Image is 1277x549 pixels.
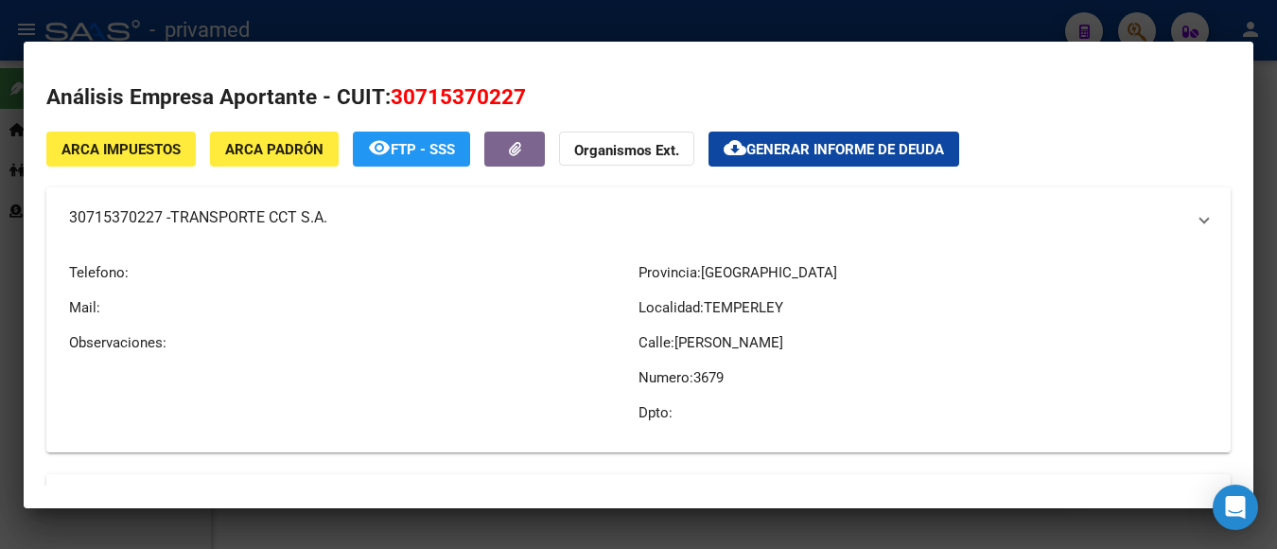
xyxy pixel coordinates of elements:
[391,84,526,109] span: 30715370227
[46,132,196,167] button: ARCA Impuestos
[391,141,455,158] span: FTP - SSS
[638,402,1208,423] p: Dpto:
[61,141,181,158] span: ARCA Impuestos
[693,369,724,386] span: 3679
[69,206,1185,229] mat-panel-title: 30715370227 -
[701,264,837,281] span: [GEOGRAPHIC_DATA]
[704,299,783,316] span: TEMPERLEY
[638,262,1208,283] p: Provincia:
[69,332,638,353] p: Observaciones:
[170,206,327,229] span: TRANSPORTE CCT S.A.
[1213,485,1258,530] div: Open Intercom Messenger
[225,141,324,158] span: ARCA Padrón
[46,474,1231,535] mat-expansion-panel-header: Aportes y Contribuciones de la Empresa: 30715370227
[708,132,959,167] button: Generar informe de deuda
[724,136,746,159] mat-icon: cloud_download
[559,132,694,167] button: Organismos Ext.
[69,297,638,318] p: Mail:
[638,297,1208,318] p: Localidad:
[46,248,1231,452] div: 30715370227 -TRANSPORTE CCT S.A.
[69,262,638,283] p: Telefono:
[746,141,944,158] span: Generar informe de deuda
[368,136,391,159] mat-icon: remove_red_eye
[46,81,1231,114] h2: Análisis Empresa Aportante - CUIT:
[46,187,1231,248] mat-expansion-panel-header: 30715370227 -TRANSPORTE CCT S.A.
[353,132,470,167] button: FTP - SSS
[638,332,1208,353] p: Calle:
[674,334,783,351] span: [PERSON_NAME]
[210,132,339,167] button: ARCA Padrón
[574,142,679,159] strong: Organismos Ext.
[638,367,1208,388] p: Numero:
